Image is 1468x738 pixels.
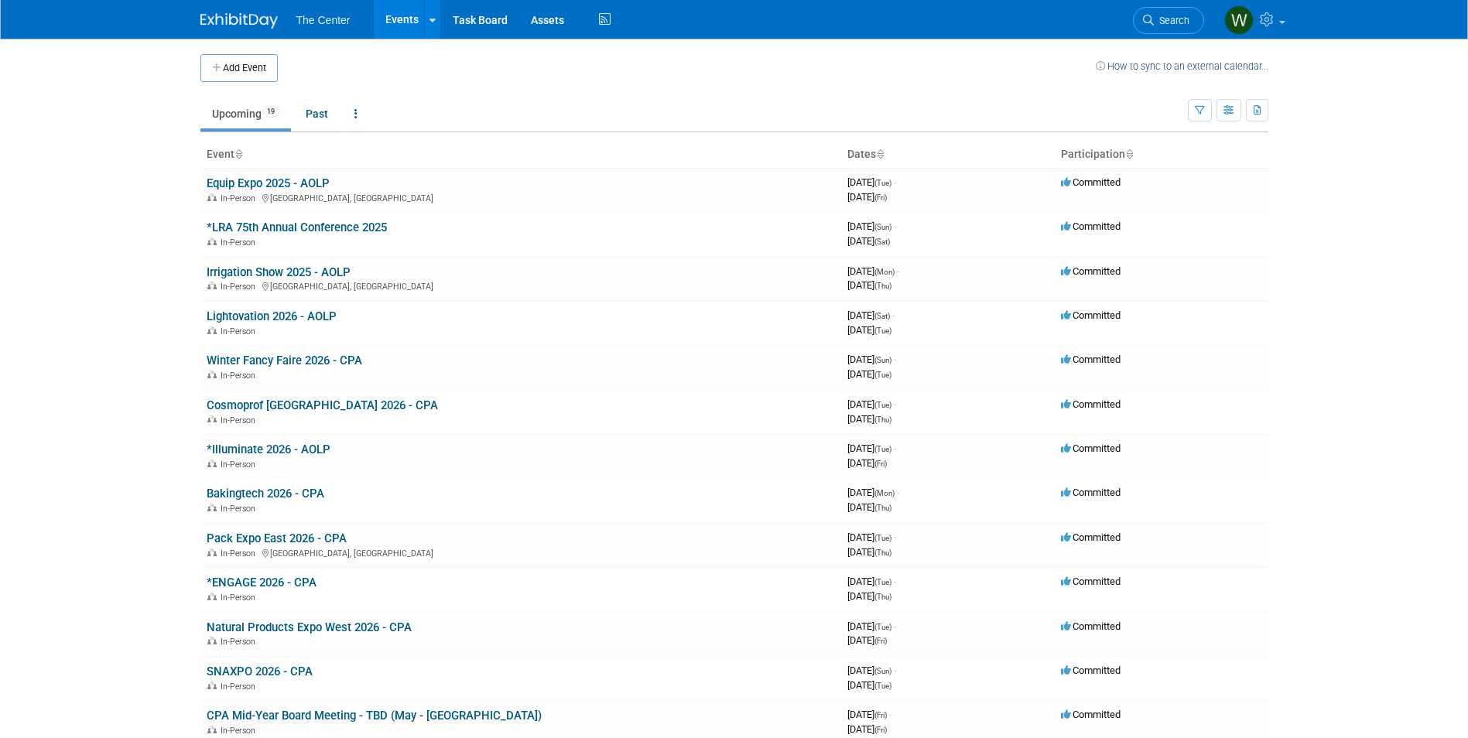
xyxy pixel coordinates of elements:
span: [DATE] [847,191,887,203]
img: In-Person Event [207,637,217,644]
span: [DATE] [847,398,896,410]
img: In-Person Event [207,682,217,689]
span: (Tue) [874,534,891,542]
span: (Tue) [874,326,891,335]
a: Past [294,99,340,128]
img: In-Person Event [207,726,217,733]
span: - [892,309,895,321]
th: Dates [841,142,1055,168]
span: [DATE] [847,709,891,720]
span: (Tue) [874,371,891,379]
span: In-Person [221,593,260,603]
img: In-Person Event [207,326,217,334]
span: In-Person [221,237,260,248]
span: (Thu) [874,593,891,601]
a: Natural Products Expo West 2026 - CPA [207,620,412,634]
a: Sort by Start Date [876,148,884,160]
img: In-Person Event [207,237,217,245]
span: - [894,176,896,188]
span: In-Person [221,193,260,203]
span: - [894,576,896,587]
span: (Sun) [874,223,891,231]
a: CPA Mid-Year Board Meeting - TBD (May - [GEOGRAPHIC_DATA]) [207,709,542,723]
span: [DATE] [847,220,896,232]
img: In-Person Event [207,282,217,289]
span: Committed [1061,709,1121,720]
span: In-Person [221,726,260,736]
a: Bakingtech 2026 - CPA [207,487,324,501]
span: Search [1154,15,1189,26]
span: - [894,354,896,365]
span: In-Person [221,548,260,559]
a: Cosmoprof [GEOGRAPHIC_DATA] 2026 - CPA [207,398,438,412]
button: Add Event [200,54,278,82]
span: - [894,620,896,632]
th: Participation [1055,142,1268,168]
span: Committed [1061,176,1121,188]
span: [DATE] [847,368,891,380]
span: [DATE] [847,634,887,646]
span: In-Person [221,460,260,470]
div: [GEOGRAPHIC_DATA], [GEOGRAPHIC_DATA] [207,546,835,559]
span: In-Person [221,326,260,337]
span: (Fri) [874,460,887,468]
span: (Sat) [874,237,890,246]
span: In-Person [221,504,260,514]
span: (Fri) [874,193,887,202]
a: Winter Fancy Faire 2026 - CPA [207,354,362,367]
span: [DATE] [847,487,899,498]
span: [DATE] [847,531,896,543]
span: (Thu) [874,504,891,512]
span: In-Person [221,415,260,425]
span: [DATE] [847,235,890,247]
a: *LRA 75th Annual Conference 2025 [207,220,387,234]
span: - [897,487,899,498]
span: - [889,709,891,720]
span: [DATE] [847,354,896,365]
span: (Thu) [874,415,891,424]
span: (Fri) [874,711,887,719]
img: ExhibitDay [200,13,278,29]
span: - [894,665,896,676]
span: [DATE] [847,546,891,558]
span: [DATE] [847,457,887,469]
span: [DATE] [847,679,891,691]
span: In-Person [221,637,260,647]
a: How to sync to an external calendar... [1096,60,1268,72]
span: (Tue) [874,401,891,409]
span: In-Person [221,282,260,292]
span: [DATE] [847,590,891,602]
span: [DATE] [847,665,896,676]
span: In-Person [221,682,260,692]
span: (Thu) [874,282,891,290]
a: Irrigation Show 2025 - AOLP [207,265,351,279]
span: (Sun) [874,356,891,364]
span: - [894,398,896,410]
span: (Thu) [874,548,891,557]
span: (Tue) [874,179,891,187]
span: Committed [1061,665,1121,676]
span: Committed [1061,531,1121,543]
th: Event [200,142,841,168]
span: (Mon) [874,268,895,276]
span: (Tue) [874,578,891,586]
a: *Illuminate 2026 - AOLP [207,442,330,456]
div: [GEOGRAPHIC_DATA], [GEOGRAPHIC_DATA] [207,191,835,203]
span: - [894,531,896,543]
a: Equip Expo 2025 - AOLP [207,176,330,190]
span: (Sat) [874,312,890,320]
span: (Tue) [874,623,891,631]
span: [DATE] [847,501,891,513]
span: Committed [1061,220,1121,232]
a: Lightovation 2026 - AOLP [207,309,337,323]
span: (Sun) [874,667,891,675]
a: Pack Expo East 2026 - CPA [207,531,347,545]
span: The Center [296,14,351,26]
span: [DATE] [847,442,896,454]
img: In-Person Event [207,593,217,600]
span: In-Person [221,371,260,381]
a: SNAXPO 2026 - CPA [207,665,313,678]
span: Committed [1061,265,1121,277]
span: Committed [1061,620,1121,632]
span: [DATE] [847,413,891,425]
